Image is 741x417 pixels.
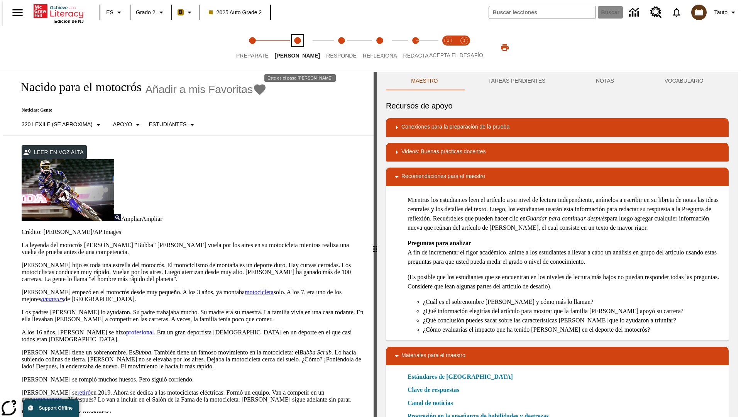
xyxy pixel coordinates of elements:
[408,372,518,381] a: Estándares de [GEOGRAPHIC_DATA]
[126,329,154,336] a: profesional
[142,215,162,222] span: Ampliar
[6,1,29,24] button: Abrir el menú lateral
[22,409,112,416] strong: Piensa y comenta estas preguntas:
[403,53,429,59] span: Redacta
[106,8,113,17] span: ES
[145,83,267,96] button: Añadir a mis Favoritas - Nacido para el motocrós
[453,26,475,69] button: Acepta el desafío contesta step 2 of 2
[386,72,729,90] div: Instructional Panel Tabs
[41,296,64,302] a: amateurs
[386,143,729,161] div: Videos: Buenas prácticas docentes
[22,309,364,323] p: Los padres [PERSON_NAME] lo ayudaron. Su padre trabajaba mucho. Su madre era su maestra. La famil...
[401,147,486,157] p: Videos: Buenas prácticas docentes
[3,72,374,413] div: reading
[320,26,363,69] button: Responde step 3 of 5
[624,2,646,23] a: Centro de información
[326,53,357,59] span: Responde
[34,3,84,24] div: Portada
[526,215,607,222] em: Guardar para continuar después
[230,26,275,69] button: Prepárate step 1 of 5
[691,5,707,20] img: avatar image
[401,123,509,132] p: Conexiones para la preparación de la prueba
[423,325,722,334] li: ¿Cómo evaluarías el impacto que ha tenido [PERSON_NAME] en el deporte del motocrós?
[423,307,722,316] li: ¿Qué información elegirías del artículo para mostrar que la familia [PERSON_NAME] apoyó su carrera?
[209,8,262,17] span: 2025 Auto Grade 2
[22,349,364,370] p: [PERSON_NAME] tiene un sobrenombre. Es . También tiene un famoso movimiento en la motocicleta: el...
[437,26,459,69] button: Acepta el desafío lee step 1 of 2
[667,2,687,22] a: Notificaciones
[423,316,722,325] li: ¿Qué conclusión puedes sacar sobre las características [PERSON_NAME] que lo ayudaron a triunfar?
[357,26,403,69] button: Reflexiona step 4 of 5
[492,41,517,54] button: Imprimir
[236,53,269,59] span: Prepárate
[23,399,79,417] button: Support Offline
[145,118,200,132] button: Seleccionar estudiante
[245,289,274,295] a: motocicleta
[39,405,73,411] span: Support Offline
[22,242,364,256] p: La leyenda del motocrós [PERSON_NAME] "Bubba" [PERSON_NAME] vuela por los aires en su motocicleta...
[639,72,729,90] button: VOCABULARIO
[54,19,84,24] span: Edición de NJ
[22,229,364,236] p: Crédito: [PERSON_NAME]/AP Images
[264,74,336,82] div: Este es el paso [PERSON_NAME]
[32,396,62,403] a: campeonato
[374,72,377,417] div: Pulsa la tecla de intro o la barra espaciadora y luego presiona las flechas de derecha e izquierd...
[408,273,722,291] p: (Es posible que los estudiantes que se encuentran en los niveles de lectura más bajos no puedan r...
[646,2,667,23] a: Centro de recursos, Se abrirá en una pestaña nueva.
[408,239,722,266] p: A fin de incrementar el rigor académico, anime a los estudiantes a llevar a cabo un análisis en g...
[386,168,729,186] div: Recomendaciones para el maestro
[363,53,397,59] span: Reflexiona
[103,5,127,19] button: Lenguaje: ES, Selecciona un idioma
[22,376,364,383] p: [PERSON_NAME] se rompió muchos huesos. Pero siguió corriendo.
[401,351,465,361] p: Materiales para el maestro
[447,39,449,42] text: 1
[386,100,729,112] h6: Recursos de apoyo
[12,80,142,94] h1: Nacido para el motocrós
[135,349,151,356] em: Bubba
[463,39,465,42] text: 2
[22,262,364,283] p: [PERSON_NAME] hijo es toda una estrella del motocrós. El motociclismo de montaña es un deporte du...
[687,2,711,22] button: Escoja un nuevo avatar
[145,83,253,96] span: Añadir a mis Favoritas
[408,398,453,408] a: Canal de noticias, Se abrirá en una nueva ventana o pestaña
[12,107,267,113] p: Noticias: Gente
[386,118,729,137] div: Conexiones para la preparación de la prueba
[397,26,435,69] button: Redacta step 5 of 5
[377,72,738,417] div: activity
[113,120,132,129] p: Apoyo
[22,120,93,129] p: 320 Lexile (Se aproxima)
[714,8,727,17] span: Tauto
[22,289,364,303] p: [PERSON_NAME] empezó en el motocrós desde muy pequeño. A los 3 años, ya montaba solo. A los 7, er...
[408,240,471,246] strong: Preguntas para analizar
[22,329,364,343] p: A los 16 años, [PERSON_NAME] se hizo . Era un gran deportista [DEMOGRAPHIC_DATA] en un deporte en...
[149,120,186,129] p: Estudiantes
[408,385,459,395] a: Clave de respuestas, Se abrirá en una nueva ventana o pestaña
[22,159,114,221] img: El corredor de motocrós James Stewart vuela por los aires en su motocicleta de montaña.
[22,389,364,403] p: [PERSON_NAME] se en 2019. Ahora se dedica a las motocicletas eléctricas. Formó un equipo. Van a c...
[489,6,596,19] input: Buscar campo
[711,5,741,19] button: Perfil/Configuración
[386,347,729,365] div: Materiales para el maestro
[571,72,639,90] button: NOTAS
[136,8,156,17] span: Grado 2
[299,349,332,356] em: Bubba Scrub
[121,215,142,222] span: Ampliar
[22,145,87,159] button: Leer en voz alta
[408,195,722,232] p: Mientras los estudiantes leen el artículo a su nivel de lectura independiente, anímelos a escribi...
[133,5,169,19] button: Grado: Grado 2, Elige un grado
[386,72,463,90] button: Maestro
[110,118,146,132] button: Tipo de apoyo, Apoyo
[401,172,485,181] p: Recomendaciones para el maestro
[114,214,121,221] img: Ampliar
[275,53,320,59] span: [PERSON_NAME]
[174,5,197,19] button: Boost El color de la clase es anaranjado claro. Cambiar el color de la clase.
[77,389,91,396] a: retiró
[179,7,183,17] span: B
[463,72,571,90] button: TAREAS PENDIENTES
[269,26,326,69] button: Lee step 2 of 5
[429,52,483,58] span: ACEPTA EL DESAFÍO
[423,297,722,307] li: ¿Cuál es el sobrenombre [PERSON_NAME] y cómo más lo llaman?
[19,118,106,132] button: Seleccione Lexile, 320 Lexile (Se aproxima)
